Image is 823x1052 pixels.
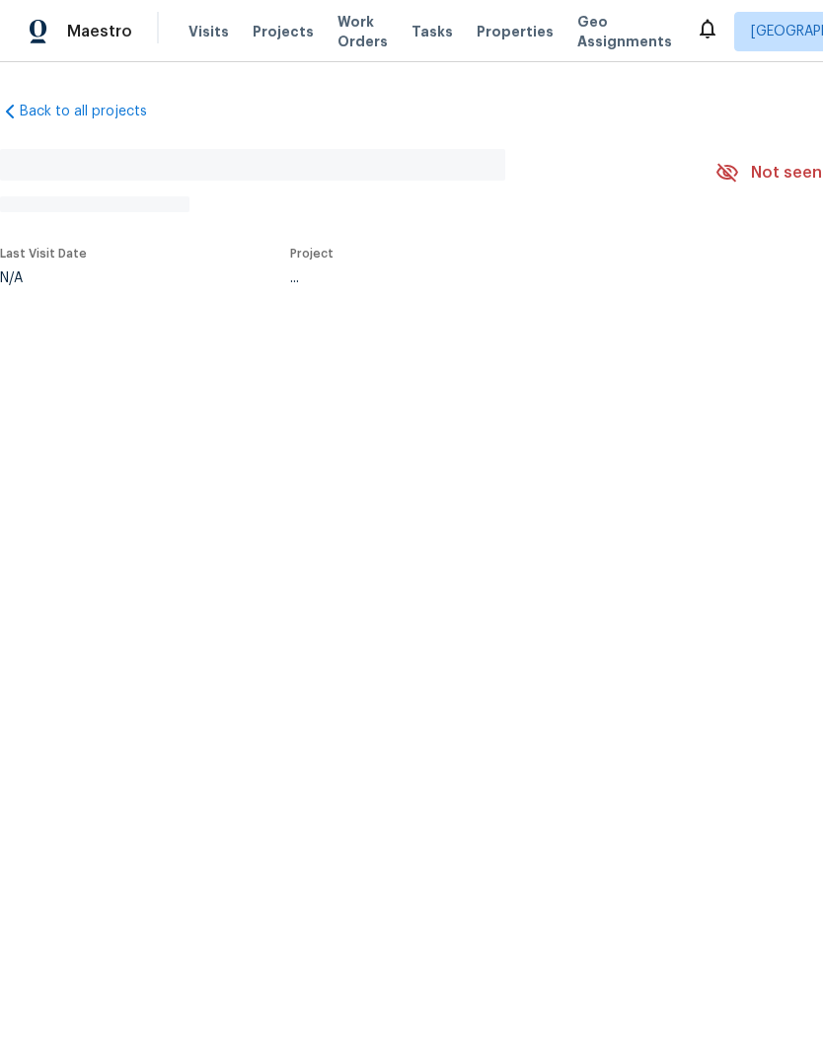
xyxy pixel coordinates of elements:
[67,22,132,41] span: Maestro
[253,22,314,41] span: Projects
[337,12,388,51] span: Work Orders
[290,248,334,260] span: Project
[577,12,672,51] span: Geo Assignments
[290,271,669,285] div: ...
[477,22,554,41] span: Properties
[188,22,229,41] span: Visits
[411,25,453,38] span: Tasks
